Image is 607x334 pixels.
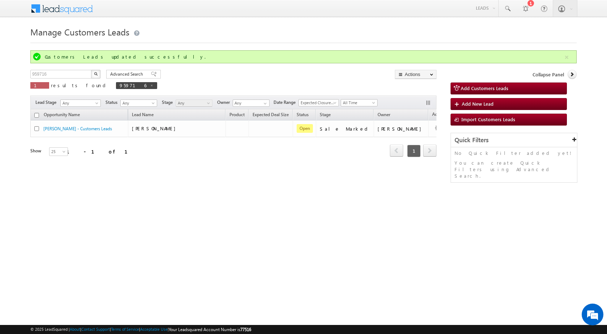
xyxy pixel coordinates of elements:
[451,133,577,147] div: Quick Filters
[132,125,179,131] span: [PERSON_NAME]
[316,111,334,120] a: Stage
[390,144,403,157] span: prev
[455,150,573,156] p: No Quick Filter added yet!
[229,112,245,117] span: Product
[217,99,233,106] span: Owner
[128,111,157,120] span: Lead Name
[455,160,573,179] p: You can create Quick Filters using Advanced Search.
[299,100,336,106] span: Expected Closure Date
[94,72,98,76] img: Search
[34,82,46,88] span: 1
[253,112,289,117] span: Expected Deal Size
[45,54,564,60] div: Customers Leads updated successfully.
[44,112,80,117] span: Opportunity Name
[30,26,129,38] span: Manage Customers Leads
[390,145,403,157] a: prev
[121,100,155,106] span: Any
[9,67,132,217] textarea: Type your message and hit 'Enter'
[407,145,421,157] span: 1
[461,85,508,91] span: Add Customers Leads
[249,111,292,120] a: Expected Deal Size
[12,38,30,47] img: d_60004797649_company_0_60004797649
[106,99,120,106] span: Status
[378,112,390,117] span: Owner
[49,147,68,156] a: 25
[111,327,139,331] a: Terms of Service
[119,4,136,21] div: Minimize live chat window
[533,71,564,78] span: Collapse Panel
[395,70,436,79] button: Actions
[341,100,375,106] span: All Time
[297,124,313,133] span: Open
[293,111,312,120] a: Status
[162,99,176,106] span: Stage
[176,100,210,106] span: Any
[260,100,269,107] a: Show All Items
[274,99,298,106] span: Date Range
[120,100,157,107] a: Any
[110,71,145,77] span: Advanced Search
[70,327,80,331] a: About
[35,99,59,106] span: Lead Stage
[61,100,98,106] span: Any
[30,326,251,333] span: © 2025 LeadSquared | | | | |
[60,100,101,107] a: Any
[461,116,515,122] span: Import Customers Leads
[378,126,425,132] div: [PERSON_NAME]
[120,82,146,88] span: 959716
[240,327,251,332] span: 77516
[30,148,43,154] div: Show
[66,147,136,156] div: 1 - 1 of 1
[233,100,270,107] input: Type to Search
[51,82,108,88] span: results found
[429,110,450,120] span: Actions
[298,99,339,106] a: Expected Closure Date
[176,100,212,107] a: Any
[40,111,83,120] a: Opportunity Name
[43,126,112,131] a: [PERSON_NAME] - Customers Leads
[98,223,131,233] em: Start Chat
[320,126,370,132] div: Sale Marked
[140,327,168,331] a: Acceptable Use
[462,101,494,107] span: Add New Lead
[423,144,436,157] span: next
[49,148,69,155] span: 25
[320,112,331,117] span: Stage
[81,327,110,331] a: Contact Support
[38,38,121,47] div: Chat with us now
[169,327,251,332] span: Your Leadsquared Account Number is
[341,99,378,106] a: All Time
[423,145,436,157] a: next
[34,113,39,118] input: Check all records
